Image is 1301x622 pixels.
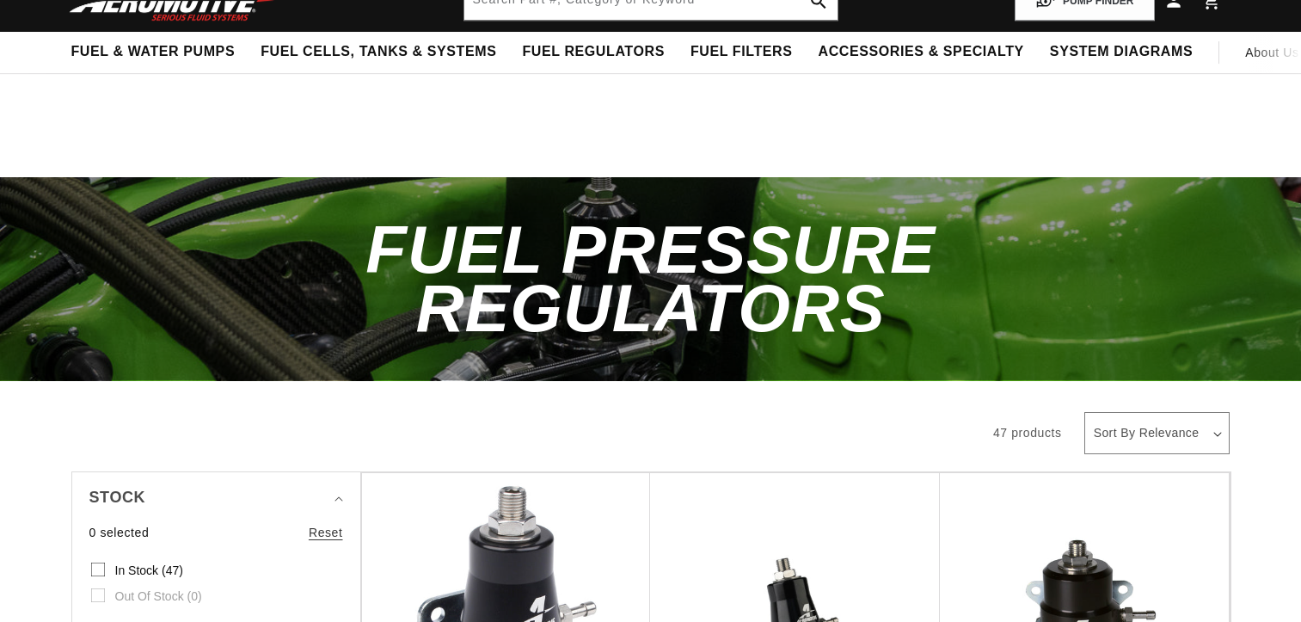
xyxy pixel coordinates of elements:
[1050,43,1193,61] span: System Diagrams
[71,43,236,61] span: Fuel & Water Pumps
[522,43,664,61] span: Fuel Regulators
[58,32,249,72] summary: Fuel & Water Pumps
[509,32,677,72] summary: Fuel Regulators
[115,563,183,578] span: In stock (47)
[806,32,1037,72] summary: Accessories & Specialty
[89,472,343,523] summary: Stock (0 selected)
[115,588,202,604] span: Out of stock (0)
[309,523,343,542] a: Reset
[993,426,1062,440] span: 47 products
[1245,46,1298,59] span: About Us
[89,485,146,510] span: Stock
[1037,32,1206,72] summary: System Diagrams
[690,43,793,61] span: Fuel Filters
[365,212,935,346] span: Fuel Pressure Regulators
[89,523,150,542] span: 0 selected
[678,32,806,72] summary: Fuel Filters
[261,43,496,61] span: Fuel Cells, Tanks & Systems
[819,43,1024,61] span: Accessories & Specialty
[248,32,509,72] summary: Fuel Cells, Tanks & Systems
